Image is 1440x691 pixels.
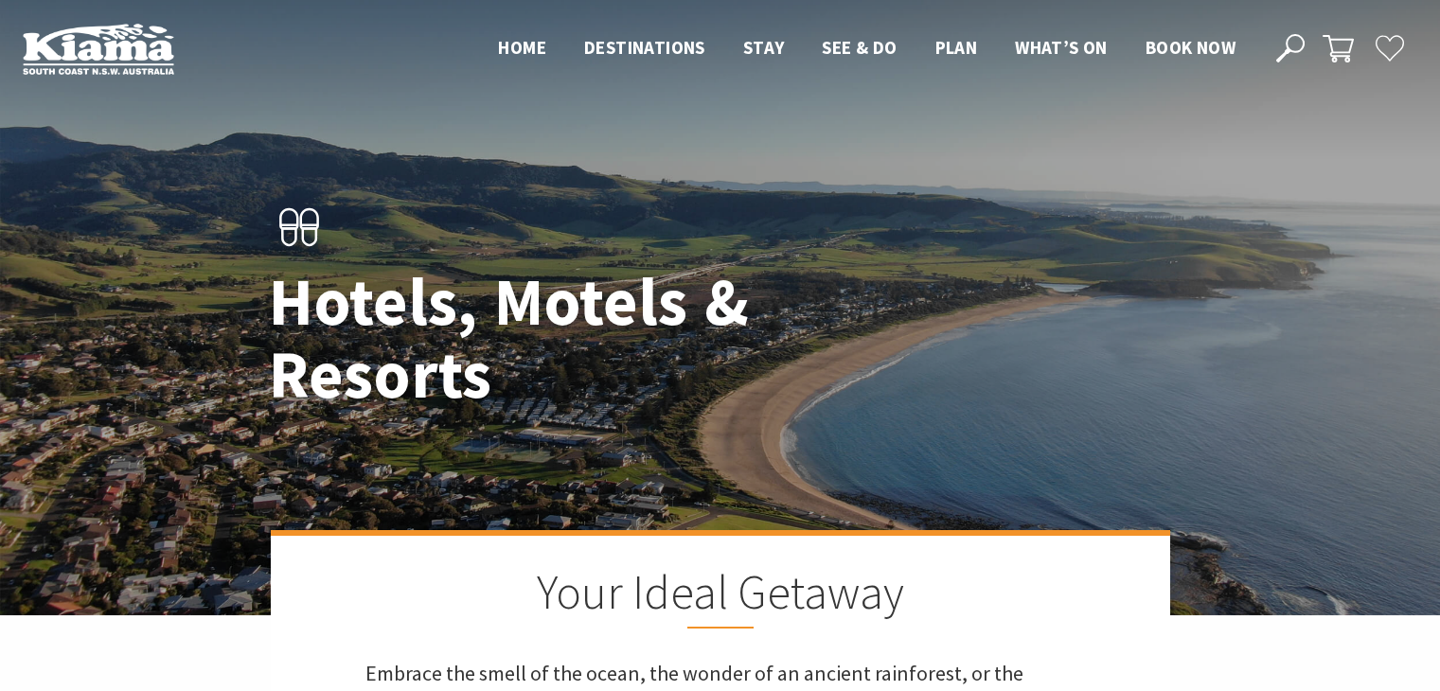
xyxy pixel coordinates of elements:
[23,23,174,75] img: Kiama Logo
[365,564,1076,629] h2: Your Ideal Getaway
[1146,36,1236,59] span: Book now
[498,36,546,59] span: Home
[479,33,1254,64] nav: Main Menu
[743,36,785,59] span: Stay
[1015,36,1108,59] span: What’s On
[584,36,705,59] span: Destinations
[269,265,804,411] h1: Hotels, Motels & Resorts
[935,36,978,59] span: Plan
[822,36,897,59] span: See & Do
